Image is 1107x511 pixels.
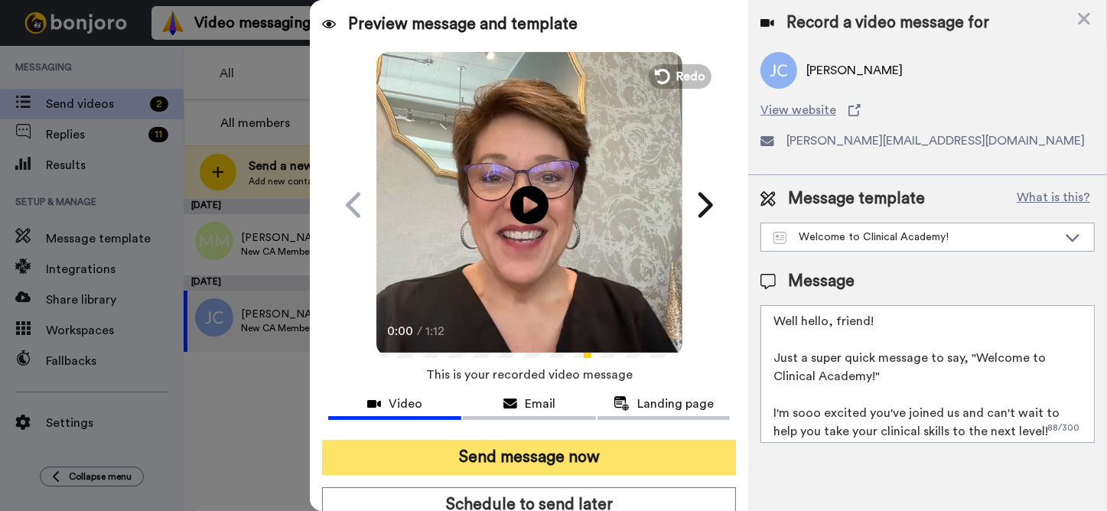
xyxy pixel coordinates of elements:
img: Message-temps.svg [773,232,786,244]
span: Video [389,395,422,413]
span: Landing page [637,395,714,413]
span: [PERSON_NAME][EMAIL_ADDRESS][DOMAIN_NAME] [786,132,1085,150]
textarea: Well hello, friend! Just a super quick message to say, "Welcome to Clinical Academy!" I'm sooo ex... [760,305,1095,443]
span: This is your recorded video message [426,358,633,392]
span: 0:00 [387,322,414,340]
span: Message [788,270,855,293]
div: Welcome to Clinical Academy! [773,229,1057,245]
button: Send message now [322,440,736,475]
a: View website [760,101,1095,119]
span: Email [525,395,555,413]
span: Message template [788,187,925,210]
span: 1:12 [425,322,452,340]
span: View website [760,101,836,119]
span: / [417,322,422,340]
button: What is this? [1012,187,1095,210]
